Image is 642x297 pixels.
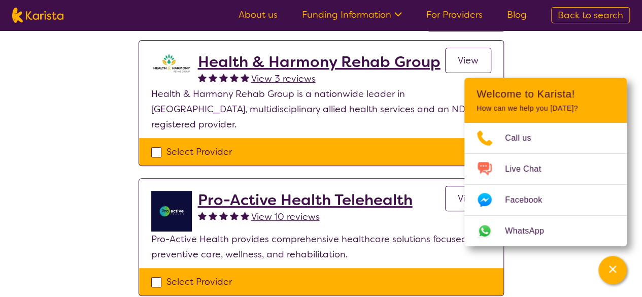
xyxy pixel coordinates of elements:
[230,211,239,220] img: fullstar
[505,192,554,208] span: Facebook
[251,71,316,86] a: View 3 reviews
[198,53,441,71] a: Health & Harmony Rehab Group
[507,9,527,21] a: Blog
[505,130,544,146] span: Call us
[558,9,623,21] span: Back to search
[458,192,479,205] span: View
[251,211,320,223] span: View 10 reviews
[230,73,239,82] img: fullstar
[198,191,413,209] a: Pro-Active Health Telehealth
[241,73,249,82] img: fullstar
[251,209,320,224] a: View 10 reviews
[239,9,278,21] a: About us
[477,88,615,100] h2: Welcome to Karista!
[302,9,402,21] a: Funding Information
[209,211,217,220] img: fullstar
[12,8,63,23] img: Karista logo
[477,104,615,113] p: How can we help you [DATE]?
[219,211,228,220] img: fullstar
[151,232,491,262] p: Pro-Active Health provides comprehensive healthcare solutions focused on preventive care, wellnes...
[458,54,479,67] span: View
[505,161,553,177] span: Live Chat
[198,211,207,220] img: fullstar
[505,223,556,239] span: WhatsApp
[219,73,228,82] img: fullstar
[464,78,627,246] div: Channel Menu
[551,7,630,23] a: Back to search
[251,73,316,85] span: View 3 reviews
[151,191,192,232] img: ymlb0re46ukcwlkv50cv.png
[151,86,491,132] p: Health & Harmony Rehab Group is a nationwide leader in [GEOGRAPHIC_DATA], multidisciplinary allie...
[426,9,483,21] a: For Providers
[241,211,249,220] img: fullstar
[598,256,627,284] button: Channel Menu
[209,73,217,82] img: fullstar
[445,48,491,73] a: View
[445,186,491,211] a: View
[151,53,192,73] img: ztak9tblhgtrn1fit8ap.png
[464,216,627,246] a: Web link opens in a new tab.
[464,123,627,246] ul: Choose channel
[198,73,207,82] img: fullstar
